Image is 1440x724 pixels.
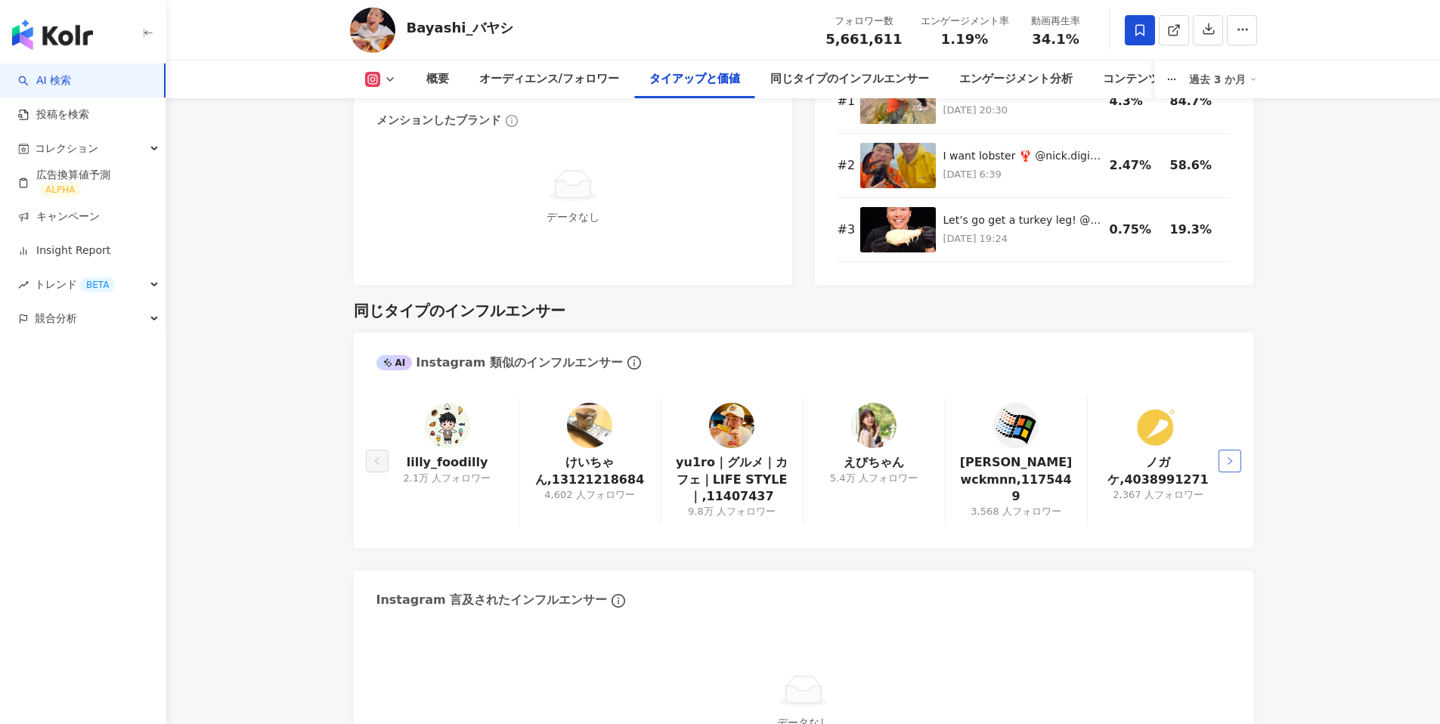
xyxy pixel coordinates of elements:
[838,93,853,110] div: # 1
[1110,221,1163,238] div: 0.75%
[354,300,565,321] div: 同じタイプのインフルエンサー
[860,207,936,252] img: Let’s go get a turkey leg! @patrickzeinali
[1113,488,1203,502] div: 2,367 人フォロワー
[35,302,77,336] span: 競合分析
[407,18,514,37] div: Bayashi_バヤシ
[18,168,153,198] a: 広告換算値予測ALPHA
[35,268,115,302] span: トレンド
[80,277,115,292] div: BETA
[941,32,988,47] span: 1.19%
[503,113,520,129] span: info-circle
[567,403,612,454] a: KOL Avatar
[860,143,936,188] img: I want lobster 🦞 @nick.digiovanni
[688,505,776,518] div: 9.8万 人フォロワー
[1103,70,1205,88] div: コンテンツ内容分析
[544,488,634,502] div: 4,602 人フォロワー
[376,355,413,370] div: AI
[674,454,791,505] a: yu1ro｜グルメ｜カフェ｜LIFE STYLE｜,11407437
[851,403,897,448] img: KOL Avatar
[1170,93,1223,110] div: 84.7%
[825,14,902,29] div: フォロワー数
[851,403,897,454] a: KOL Avatar
[18,209,100,224] a: キャンペーン
[943,102,1102,119] p: [DATE] 20:30
[18,107,89,122] a: 投稿を検索
[567,403,612,448] img: KOL Avatar
[426,70,449,88] div: 概要
[382,209,763,225] div: データなし
[943,231,1102,247] p: [DATE] 19:24
[376,592,608,608] div: Instagram 言及されたインフルエンサー
[943,166,1102,183] p: [DATE] 6:39
[709,403,754,454] a: KOL Avatar
[1100,454,1217,488] a: ノガケ,4038991271
[649,70,740,88] div: タイアップと価値
[830,472,918,485] div: 5.4万 人フォロワー
[860,79,936,124] img: Making Egg Sandwiches in a Hot Spring ご協力: @kussharoko_sup_club
[1219,450,1241,472] button: right
[844,454,904,471] a: えびちゃん
[407,454,488,471] a: lilly_foodilly
[1110,157,1163,174] div: 2.47%
[350,8,395,53] img: KOL Avatar
[12,20,93,50] img: logo
[993,403,1039,448] img: KOL Avatar
[376,113,501,128] div: メンションしたブランド
[1170,157,1223,174] div: 58.6%
[770,70,929,88] div: 同じタイプのインフルエンサー
[958,454,1075,505] a: [PERSON_NAME] wckmnn,1175449
[943,213,1102,228] div: Let’s go get a turkey leg! @patrickzeinali
[838,221,853,238] div: # 3
[18,73,71,88] a: searchAI 検索
[959,70,1073,88] div: エンゲージメント分析
[1189,67,1257,91] div: 過去 3 か月
[1170,221,1223,238] div: 19.3%
[376,354,623,371] div: Instagram 類似のインフルエンサー
[404,472,491,485] div: 2.1万 人フォロワー
[366,450,389,472] button: left
[825,31,902,47] span: 5,661,611
[1225,456,1234,466] span: right
[1027,14,1085,29] div: 動画再生率
[425,403,470,454] a: KOL Avatar
[1135,403,1181,454] a: KOL Avatar
[993,403,1039,454] a: KOL Avatar
[18,280,29,290] span: rise
[625,354,643,372] span: info-circle
[609,592,627,610] span: info-circle
[709,403,754,448] img: KOL Avatar
[838,157,853,174] div: # 2
[18,243,110,258] a: Insight Report
[35,131,98,166] span: コレクション
[1032,32,1079,47] span: 34.1%
[921,14,1009,29] div: エンゲージメント率
[971,505,1061,518] div: 3,568 人フォロワー
[943,149,1102,164] div: I want lobster 🦞 @nick.digiovanni
[1135,403,1181,448] img: KOL Avatar
[479,70,619,88] div: オーディエンス/フォロワー
[425,403,470,448] img: KOL Avatar
[531,454,649,488] a: けいちゃん,13121218684
[1110,93,1163,110] div: 4.3%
